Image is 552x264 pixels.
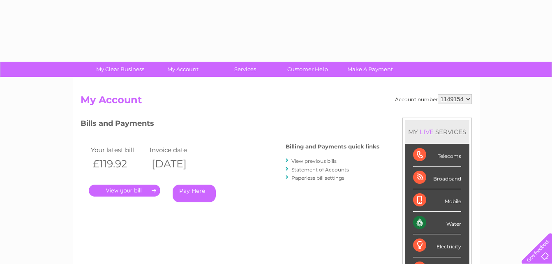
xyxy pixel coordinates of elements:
div: MY SERVICES [405,120,469,144]
h3: Bills and Payments [81,118,379,132]
td: Your latest bill [89,144,148,155]
div: Electricity [413,234,461,257]
a: . [89,185,160,197]
div: Mobile [413,189,461,212]
h2: My Account [81,94,472,110]
a: Statement of Accounts [291,167,349,173]
a: My Account [149,62,217,77]
a: Paperless bill settings [291,175,344,181]
a: View previous bills [291,158,337,164]
a: Pay Here [173,185,216,202]
div: LIVE [418,128,435,136]
th: £119.92 [89,155,148,172]
div: Broadband [413,167,461,189]
a: Services [211,62,279,77]
h4: Billing and Payments quick links [286,144,379,150]
div: Telecoms [413,144,461,167]
a: Make A Payment [336,62,404,77]
div: Water [413,212,461,234]
td: Invoice date [148,144,207,155]
a: Customer Help [274,62,342,77]
a: My Clear Business [86,62,154,77]
th: [DATE] [148,155,207,172]
div: Account number [395,94,472,104]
